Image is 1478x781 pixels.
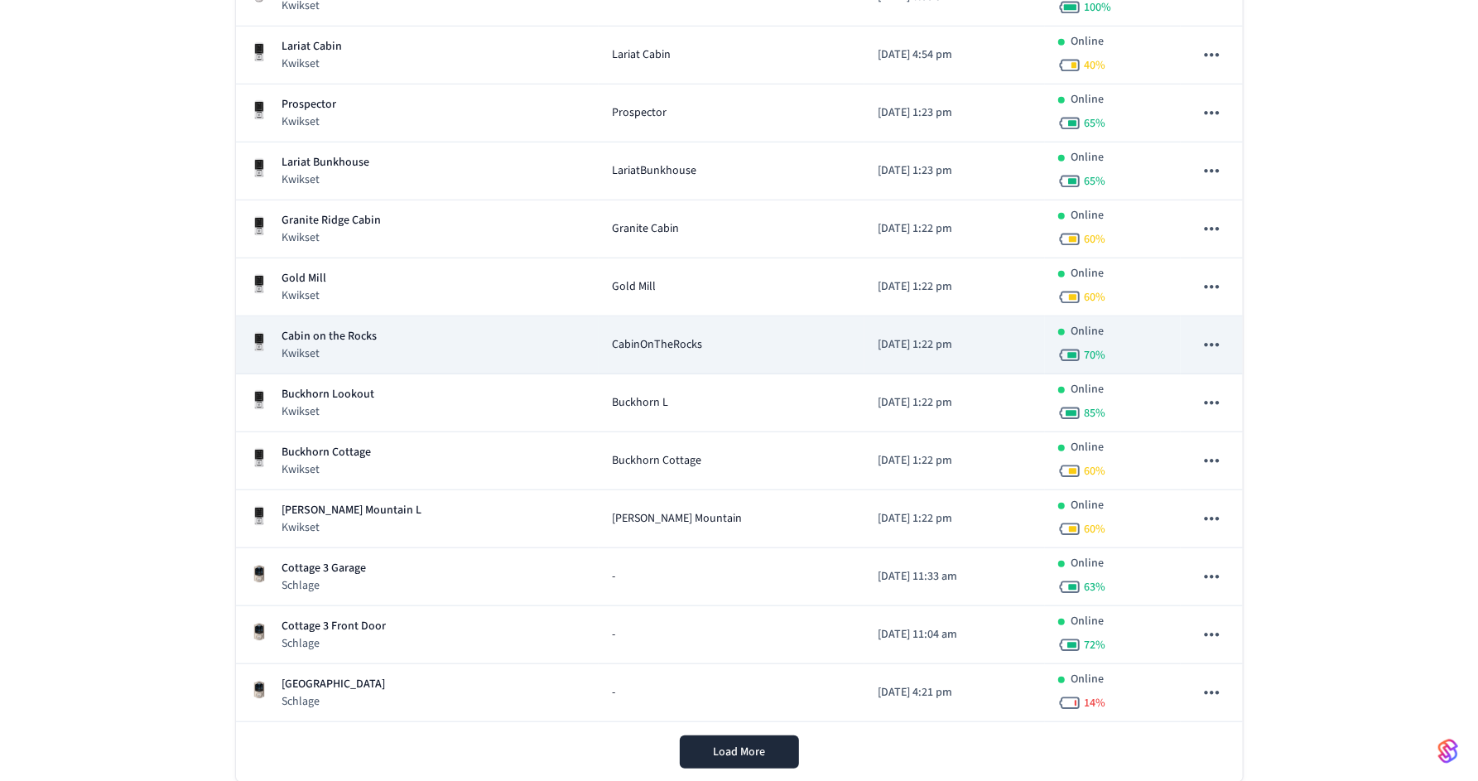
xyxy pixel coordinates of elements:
span: 63 % [1085,579,1106,595]
p: [DATE] 1:22 pm [878,394,1032,412]
span: Buckhorn Cottage [612,452,701,470]
span: 60 % [1085,231,1106,248]
p: [DATE] 1:22 pm [878,452,1032,470]
p: [DATE] 11:04 am [878,626,1032,644]
span: 60 % [1085,289,1106,306]
p: [DATE] 1:23 pm [878,104,1032,122]
span: LariatBunkhouse [612,162,696,180]
img: Kwikset Halo Touchscreen Wifi Enabled Smart Lock, Polished Chrome, Front [249,274,269,294]
img: Schlage Sense Smart Deadbolt with Camelot Trim, Front [249,680,269,700]
p: Kwikset [282,403,375,420]
span: - [612,568,615,586]
img: Schlage Sense Smart Deadbolt with Camelot Trim, Front [249,622,269,642]
span: 70 % [1085,347,1106,364]
p: Kwikset [282,345,378,362]
p: [DATE] 1:22 pm [878,278,1032,296]
p: Online [1071,33,1105,51]
p: Online [1071,91,1105,108]
p: Kwikset [282,55,343,72]
p: Kwikset [282,113,337,130]
span: - [612,626,615,644]
p: Online [1071,323,1105,340]
p: Online [1071,671,1105,688]
span: 65 % [1085,115,1106,132]
p: Kwikset [282,287,327,304]
p: Schlage [282,635,387,652]
p: Online [1071,265,1105,282]
p: Cottage 3 Garage [282,560,367,577]
p: Kwikset [282,229,382,246]
span: 65 % [1085,173,1106,190]
p: [DATE] 1:22 pm [878,510,1032,528]
span: Prospector [612,104,667,122]
img: Kwikset Halo Touchscreen Wifi Enabled Smart Lock, Polished Chrome, Front [249,332,269,352]
button: Load More [680,735,799,769]
p: Cabin on the Rocks [282,328,378,345]
p: Online [1071,381,1105,398]
p: Buckhorn Cottage [282,444,372,461]
img: Kwikset Halo Touchscreen Wifi Enabled Smart Lock, Polished Chrome, Front [249,390,269,410]
img: Kwikset Halo Touchscreen Wifi Enabled Smart Lock, Polished Chrome, Front [249,42,269,62]
span: - [612,684,615,701]
p: Online [1071,149,1105,166]
p: Online [1071,439,1105,456]
img: Kwikset Halo Touchscreen Wifi Enabled Smart Lock, Polished Chrome, Front [249,448,269,468]
p: Prospector [282,96,337,113]
span: 40 % [1085,57,1106,74]
p: Online [1071,555,1105,572]
p: [DATE] 1:23 pm [878,162,1032,180]
p: Lariat Bunkhouse [282,154,370,171]
img: Kwikset Halo Touchscreen Wifi Enabled Smart Lock, Polished Chrome, Front [249,506,269,526]
p: Granite Ridge Cabin [282,212,382,229]
span: 60 % [1085,521,1106,538]
p: Gold Mill [282,270,327,287]
p: [DATE] 11:33 am [878,568,1032,586]
img: Kwikset Halo Touchscreen Wifi Enabled Smart Lock, Polished Chrome, Front [249,216,269,236]
img: SeamLogoGradient.69752ec5.svg [1438,738,1458,764]
p: Online [1071,207,1105,224]
img: Kwikset Halo Touchscreen Wifi Enabled Smart Lock, Polished Chrome, Front [249,158,269,178]
span: 85 % [1085,405,1106,422]
p: Online [1071,497,1105,514]
span: Load More [713,744,765,760]
p: Kwikset [282,461,372,478]
span: CabinOnTheRocks [612,336,702,354]
span: 72 % [1085,637,1106,653]
p: Online [1071,613,1105,630]
p: Cottage 3 Front Door [282,618,387,635]
img: Kwikset Halo Touchscreen Wifi Enabled Smart Lock, Polished Chrome, Front [249,100,269,120]
p: Kwikset [282,519,422,536]
span: Gold Mill [612,278,656,296]
p: [DATE] 4:21 pm [878,684,1032,701]
p: [DATE] 1:22 pm [878,336,1032,354]
span: 14 % [1085,695,1106,711]
span: Lariat Cabin [612,46,671,64]
p: Schlage [282,577,367,594]
span: 60 % [1085,463,1106,480]
p: [DATE] 4:54 pm [878,46,1032,64]
p: Buckhorn Lookout [282,386,375,403]
p: Kwikset [282,171,370,188]
p: [DATE] 1:22 pm [878,220,1032,238]
span: Granite Cabin [612,220,679,238]
p: [GEOGRAPHIC_DATA] [282,676,386,693]
p: Lariat Cabin [282,38,343,55]
p: Schlage [282,693,386,710]
p: [PERSON_NAME] Mountain L [282,502,422,519]
img: Schlage Sense Smart Deadbolt with Camelot Trim, Front [249,564,269,584]
span: [PERSON_NAME] Mountain [612,510,742,528]
span: Buckhorn L [612,394,668,412]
